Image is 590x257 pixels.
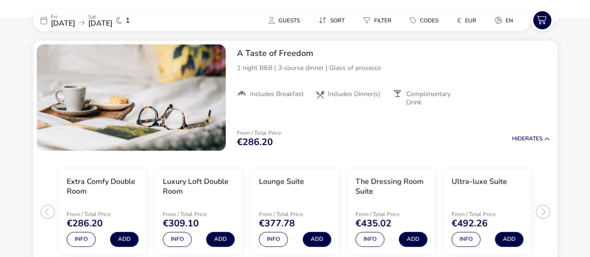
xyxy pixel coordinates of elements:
[355,232,384,247] button: Info
[451,177,507,187] h3: Ultra-luxe Suite
[163,177,235,196] h3: Luxury Loft Double Room
[67,177,139,196] h3: Extra Comfy Double Room
[278,17,300,24] span: Guests
[259,232,288,247] button: Info
[495,232,523,247] button: Add
[51,14,75,20] p: Fri
[506,17,513,24] span: en
[311,14,356,27] naf-pibe-menu-bar-item: Sort
[125,17,130,24] span: 1
[451,232,480,247] button: Info
[110,232,139,247] button: Add
[67,219,103,228] span: €286.20
[356,14,399,27] button: Filter
[259,177,304,187] h3: Lounge Suite
[403,14,450,27] naf-pibe-menu-bar-item: Codes
[355,219,391,228] span: €435.02
[88,18,112,28] span: [DATE]
[163,219,199,228] span: €309.10
[67,232,96,247] button: Info
[465,17,476,24] span: EUR
[355,177,427,196] h3: The Dressing Room Suite
[303,232,331,247] button: Add
[237,63,550,73] p: 1 night B&B | 3-course dinner | Glass of prosecco
[229,41,557,114] div: A Taste of Freedom1 night B&B | 3-course dinner | Glass of proseccoIncludes BreakfastIncludes Din...
[163,211,235,217] p: From / Total Price
[487,14,521,27] button: en
[374,17,391,24] span: Filter
[451,211,523,217] p: From / Total Price
[237,130,281,136] p: From / Total Price
[261,14,311,27] naf-pibe-menu-bar-item: Guests
[356,14,403,27] naf-pibe-menu-bar-item: Filter
[67,211,139,217] p: From / Total Price
[33,9,173,31] div: Fri[DATE]Sat[DATE]1
[355,211,427,217] p: From / Total Price
[403,14,446,27] button: Codes
[51,18,75,28] span: [DATE]
[451,219,487,228] span: €492.26
[457,16,461,25] i: €
[420,17,438,24] span: Codes
[487,14,524,27] naf-pibe-menu-bar-item: en
[237,138,273,147] span: €286.20
[163,232,192,247] button: Info
[512,136,550,142] button: HideRates
[399,232,427,247] button: Add
[206,232,235,247] button: Add
[250,90,304,98] span: Includes Breakfast
[311,14,352,27] button: Sort
[512,135,525,142] span: Hide
[237,48,550,59] h2: A Taste of Freedom
[88,14,112,20] p: Sat
[406,90,464,107] span: Complimentary Drink
[259,211,331,217] p: From / Total Price
[259,219,295,228] span: €377.78
[37,44,226,151] swiper-slide: 1 / 1
[450,14,484,27] button: €EUR
[330,17,345,24] span: Sort
[450,14,487,27] naf-pibe-menu-bar-item: €EUR
[328,90,380,98] span: Includes Dinner(s)
[261,14,307,27] button: Guests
